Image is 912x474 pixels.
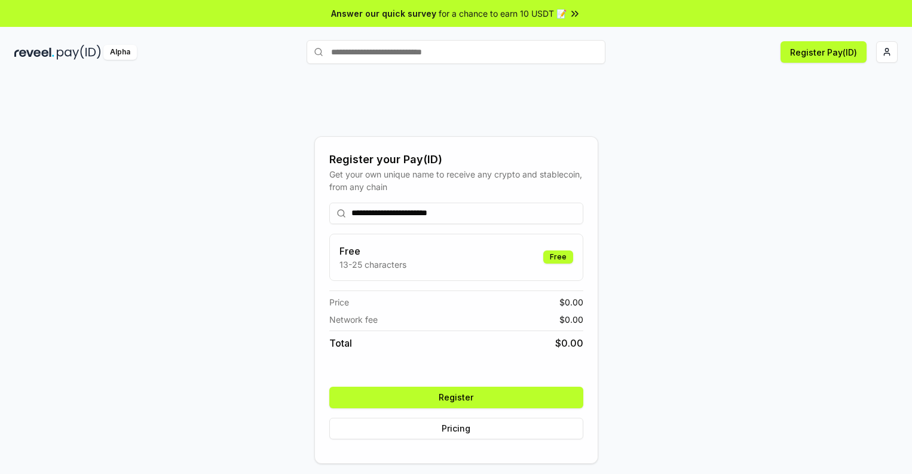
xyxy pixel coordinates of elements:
[339,258,406,271] p: 13-25 characters
[329,296,349,308] span: Price
[14,45,54,60] img: reveel_dark
[329,151,583,168] div: Register your Pay(ID)
[329,387,583,408] button: Register
[103,45,137,60] div: Alpha
[329,313,378,326] span: Network fee
[331,7,436,20] span: Answer our quick survey
[339,244,406,258] h3: Free
[555,336,583,350] span: $ 0.00
[329,418,583,439] button: Pricing
[559,313,583,326] span: $ 0.00
[781,41,867,63] button: Register Pay(ID)
[329,336,352,350] span: Total
[559,296,583,308] span: $ 0.00
[543,250,573,264] div: Free
[329,168,583,193] div: Get your own unique name to receive any crypto and stablecoin, from any chain
[439,7,567,20] span: for a chance to earn 10 USDT 📝
[57,45,101,60] img: pay_id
